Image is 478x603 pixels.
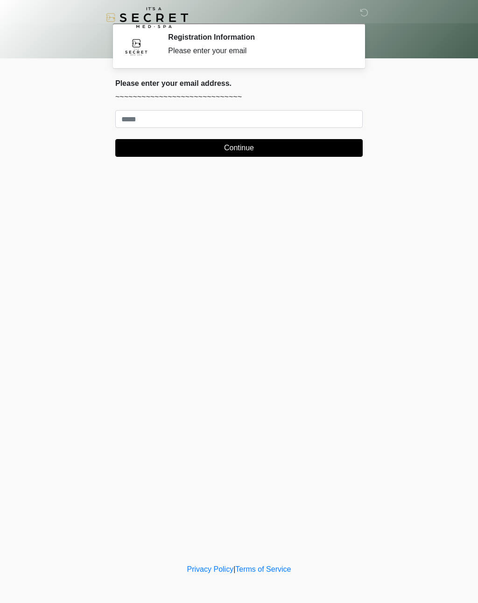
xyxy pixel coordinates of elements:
[115,91,363,103] p: ~~~~~~~~~~~~~~~~~~~~~~~~~~~~~
[115,79,363,88] h2: Please enter your email address.
[187,565,234,573] a: Privacy Policy
[122,33,150,61] img: Agent Avatar
[168,45,349,56] div: Please enter your email
[235,565,291,573] a: Terms of Service
[168,33,349,42] h2: Registration Information
[115,139,363,157] button: Continue
[233,565,235,573] a: |
[106,7,188,28] img: It's A Secret Med Spa Logo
